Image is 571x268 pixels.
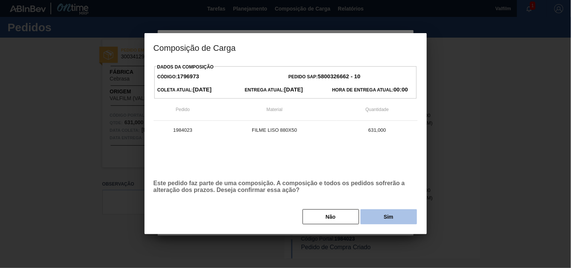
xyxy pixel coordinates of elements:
[193,86,212,93] strong: [DATE]
[284,86,303,93] strong: [DATE]
[365,107,389,112] span: Quantidade
[289,74,361,79] span: Pedido SAP:
[212,121,337,140] td: FILME LISO 880X50
[154,121,212,140] td: 1984023
[154,180,418,193] p: Este pedido faz parte de uma composição. A composição e todos os pedidos sofrerão a alteração dos...
[145,33,427,62] h3: Composição de Carga
[337,121,418,140] td: 631,000
[266,107,283,112] span: Material
[157,74,199,79] span: Código:
[157,64,214,70] label: Dados da Composição
[361,209,417,224] button: Sim
[318,73,361,79] strong: 5800326662 - 10
[157,87,212,93] span: Coleta Atual:
[394,86,408,93] strong: 00:00
[177,73,199,79] strong: 1796973
[176,107,190,112] span: Pedido
[245,87,303,93] span: Entrega Atual:
[332,87,408,93] span: Hora de Entrega Atual:
[303,209,359,224] button: Não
